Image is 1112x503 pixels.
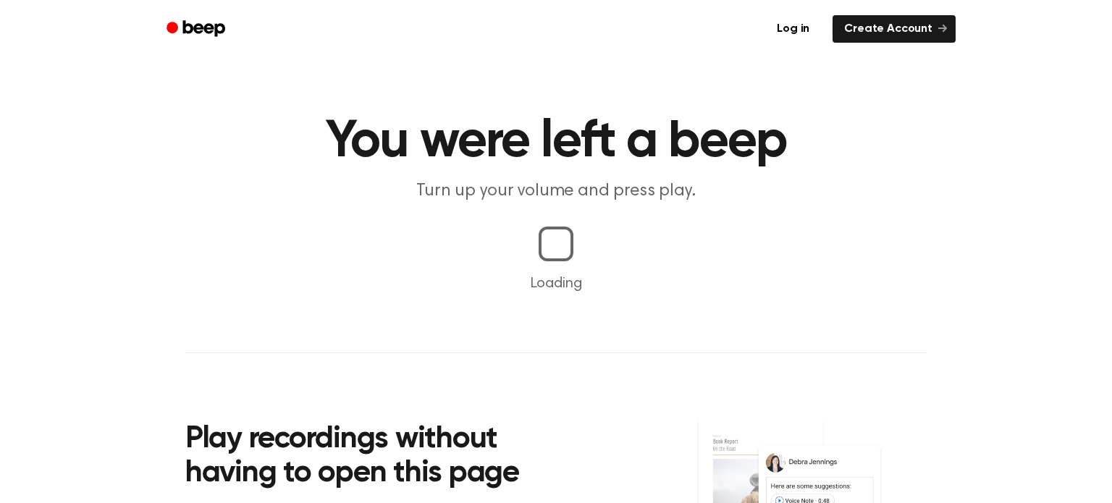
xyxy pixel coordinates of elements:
[185,423,576,491] h2: Play recordings without having to open this page
[17,273,1095,295] p: Loading
[278,179,834,203] p: Turn up your volume and press play.
[833,15,956,43] a: Create Account
[156,15,238,43] a: Beep
[762,12,824,46] a: Log in
[185,116,927,168] h1: You were left a beep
